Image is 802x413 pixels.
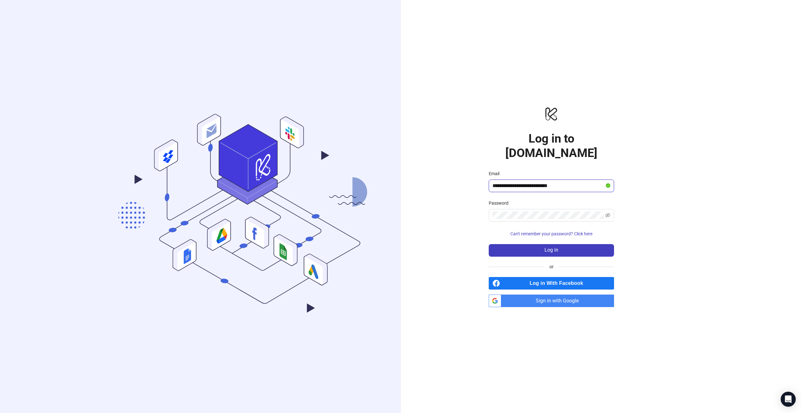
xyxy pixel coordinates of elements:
[489,244,614,257] button: Log in
[781,392,796,407] div: Open Intercom Messenger
[544,247,558,253] span: Log in
[489,170,503,177] label: Email
[489,231,614,236] a: Can't remember your password? Click here
[544,263,559,270] span: or
[503,277,614,290] span: Log in With Facebook
[492,212,604,219] input: Password
[489,295,614,307] a: Sign in with Google
[510,231,592,236] span: Can't remember your password? Click here
[489,277,614,290] a: Log in With Facebook
[492,182,605,190] input: Email
[504,295,614,307] span: Sign in with Google
[489,131,614,160] h1: Log in to [DOMAIN_NAME]
[489,229,614,239] button: Can't remember your password? Click here
[489,200,513,206] label: Password
[605,213,610,218] span: eye-invisible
